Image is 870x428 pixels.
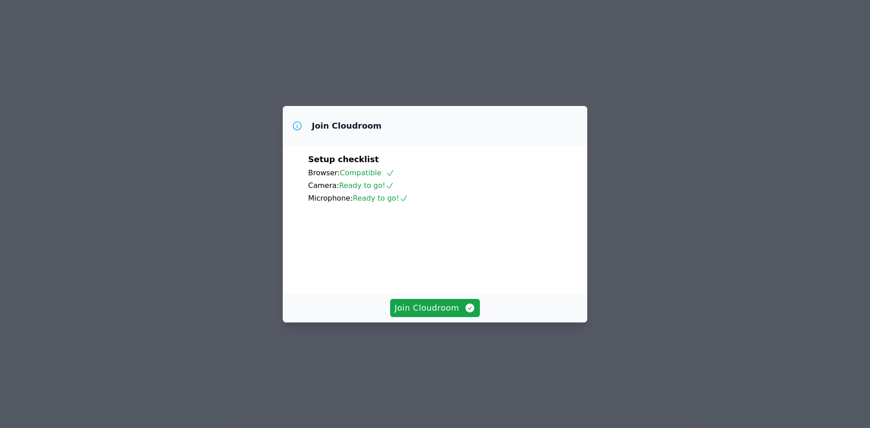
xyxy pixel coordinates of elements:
[308,181,339,190] span: Camera:
[353,194,408,202] span: Ready to go!
[340,168,395,177] span: Compatible
[339,181,394,190] span: Ready to go!
[308,154,379,164] span: Setup checklist
[308,194,353,202] span: Microphone:
[312,120,382,131] h3: Join Cloudroom
[395,302,476,314] span: Join Cloudroom
[308,168,340,177] span: Browser:
[390,299,480,317] button: Join Cloudroom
